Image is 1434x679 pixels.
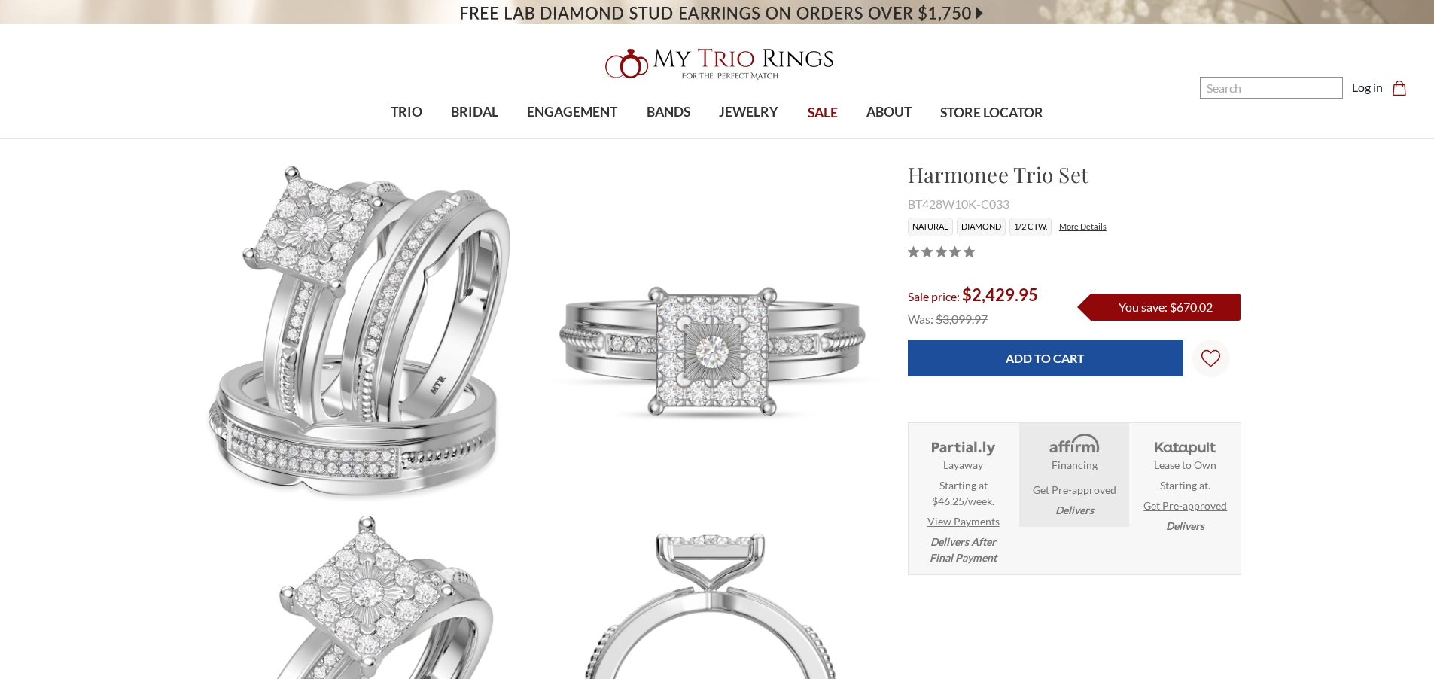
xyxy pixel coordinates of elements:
strong: Financing [1052,457,1098,473]
div: BT428W10K-C033 [908,195,1241,213]
li: Diamond [957,218,1006,236]
span: Sale price: [908,289,960,303]
svg: cart.cart_preview [1392,81,1407,96]
a: ABOUT [852,88,926,137]
button: submenu toggle [467,137,483,139]
span: SALE [808,103,838,123]
img: Layaway [928,432,998,458]
a: JEWELRY [705,88,793,137]
em: Delivers After Final Payment [930,534,997,565]
span: BRIDAL [451,102,498,122]
span: $3,099.97 [936,312,988,326]
a: Log in [1352,78,1383,96]
button: submenu toggle [661,137,676,139]
input: Search [1200,77,1343,99]
span: ABOUT [866,102,912,122]
button: submenu toggle [399,137,414,139]
span: JEWELRY [719,102,778,122]
strong: Lease to Own [1154,457,1216,473]
a: TRIO [376,88,437,137]
button: submenu toggle [565,137,580,139]
img: Photo of Harmonee 1/2 ct tw. Diamond Princess Cluster Trio Set 10K White Gold [BT428WE-C033] [539,157,883,501]
a: View Payments [927,513,1000,529]
img: Katapult [1150,432,1220,458]
button: submenu toggle [881,137,897,139]
a: Get Pre-approved [1143,498,1227,513]
li: Affirm [1019,423,1128,528]
a: Get Pre-approved [1033,482,1116,498]
span: Was: [908,312,933,326]
a: ENGAGEMENT [513,88,632,137]
a: STORE LOCATOR [926,89,1058,138]
em: Delivers [1166,518,1204,534]
span: STORE LOCATOR [940,103,1043,123]
input: Add to Cart [908,339,1183,376]
li: Natural [908,218,953,236]
span: Starting at . [1160,477,1210,493]
span: Starting at $46.25/week. [932,477,994,509]
span: BANDS [647,102,690,122]
img: My Trio Rings [597,40,838,88]
a: Cart with 0 items [1392,78,1416,96]
a: BANDS [632,88,705,137]
button: submenu toggle [741,137,757,139]
li: Layaway [909,423,1018,575]
a: My Trio Rings [416,40,1018,88]
span: ENGAGEMENT [527,102,617,122]
li: Katapult [1131,423,1240,544]
a: BRIDAL [437,88,513,137]
strong: Layaway [943,457,983,473]
li: 1/2 CTW. [1009,218,1052,236]
a: More Details [1059,221,1107,231]
em: Delivers [1055,502,1094,518]
a: Wish Lists [1192,339,1230,377]
img: Affirm [1039,432,1109,458]
h1: Harmonee Trio Set [908,159,1241,190]
span: $2,429.95 [962,285,1038,305]
span: You save: $670.02 [1119,300,1213,314]
img: Photo of Harmonee 1/2 ct tw. Diamond Princess Cluster Trio Set 10K White Gold [BT428W-C033] [194,157,538,501]
svg: Wish Lists [1201,302,1220,415]
span: TRIO [391,102,422,122]
a: SALE [793,89,851,138]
